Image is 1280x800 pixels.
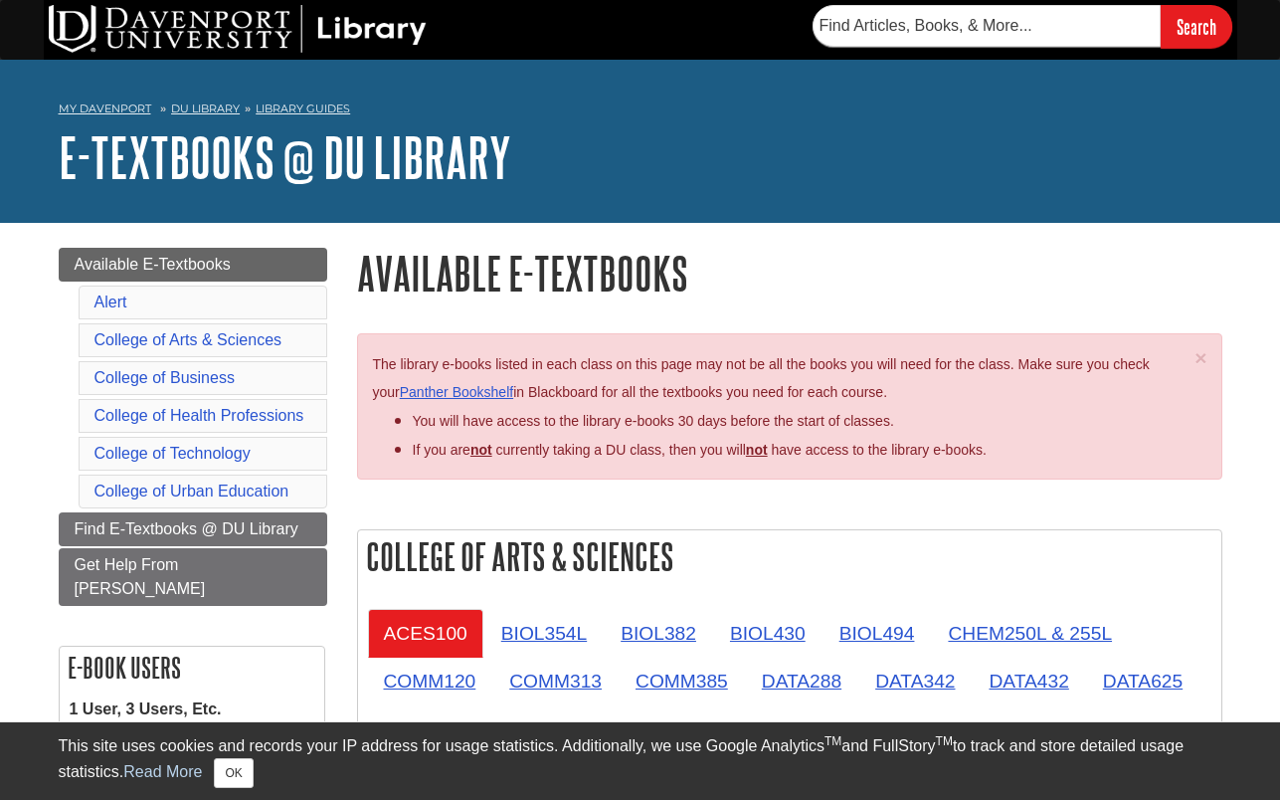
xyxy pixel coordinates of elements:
[714,609,822,658] a: BIOL430
[94,483,289,500] a: College of Urban Education
[1087,657,1198,705] a: DATA625
[859,657,971,705] a: DATA342
[60,647,324,689] h2: E-book Users
[485,609,603,658] a: BIOL354L
[75,256,231,273] span: Available E-Textbooks
[595,705,706,754] a: DATA728
[368,609,483,658] a: ACES100
[413,442,987,458] span: If you are currently taking a DU class, then you will have access to the library e-books.
[214,758,253,788] button: Close
[605,609,712,658] a: BIOL382
[746,442,768,458] u: not
[94,331,282,348] a: College of Arts & Sciences
[49,5,427,53] img: DU Library
[709,705,821,754] a: DATA747
[936,705,1103,754] a: DATA772 & 785
[59,512,327,546] a: Find E-Textbooks @ DU Library
[59,96,1222,127] nav: breadcrumb
[1161,5,1232,48] input: Search
[481,705,593,754] a: DATA710
[59,100,151,117] a: My Davenport
[470,442,492,458] strong: not
[823,705,934,754] a: DATA758
[59,734,1222,788] div: This site uses cookies and records your IP address for usage statistics. Additionally, we use Goo...
[400,384,513,400] a: Panther Bookshelf
[59,248,327,282] a: Available E-Textbooks
[973,657,1084,705] a: DATA432
[368,705,479,754] a: DATA667
[171,101,240,115] a: DU Library
[75,520,298,537] span: Find E-Textbooks @ DU Library
[357,248,1222,299] h1: Available E-Textbooks
[75,556,206,597] span: Get Help From [PERSON_NAME]
[70,699,314,721] dt: 1 User, 3 Users, Etc.
[94,407,304,424] a: College of Health Professions
[620,657,744,705] a: COMM385
[94,294,127,310] a: Alert
[813,5,1232,48] form: Searches DU Library's articles, books, and more
[94,445,251,462] a: College of Technology
[373,356,1150,401] span: The library e-books listed in each class on this page may not be all the books you will need for ...
[94,369,235,386] a: College of Business
[932,609,1128,658] a: CHEM250L & 255L
[123,763,202,780] a: Read More
[824,734,841,748] sup: TM
[59,548,327,606] a: Get Help From [PERSON_NAME]
[1194,347,1206,368] button: Close
[813,5,1161,47] input: Find Articles, Books, & More...
[493,657,618,705] a: COMM313
[368,657,492,705] a: COMM120
[358,530,1221,583] h2: College of Arts & Sciences
[256,101,350,115] a: Library Guides
[413,413,894,429] span: You will have access to the library e-books 30 days before the start of classes.
[1194,346,1206,369] span: ×
[823,609,931,658] a: BIOL494
[936,734,953,748] sup: TM
[746,657,857,705] a: DATA288
[59,126,511,188] a: E-Textbooks @ DU Library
